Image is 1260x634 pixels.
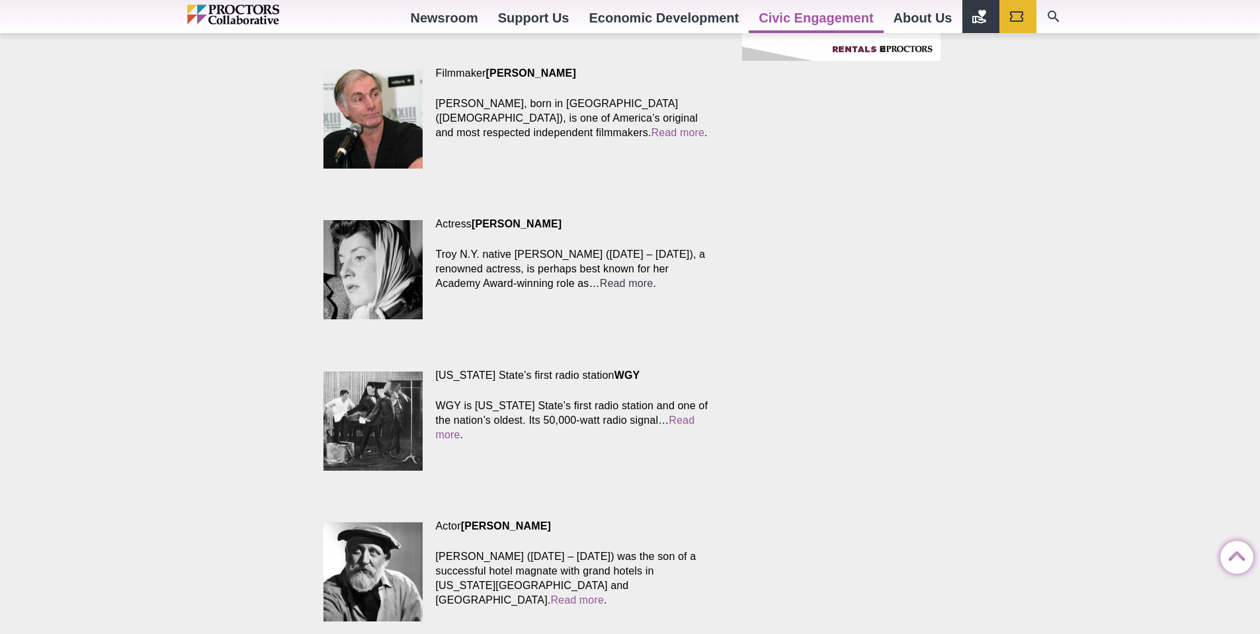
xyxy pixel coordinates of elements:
[323,399,712,442] p: WGY is [US_STATE] State’s first radio station and one of the nation’s oldest. Its 50,000-watt rad...
[600,278,653,289] a: Read more
[614,370,640,381] strong: WGY
[436,415,695,440] a: Read more
[472,218,562,229] strong: [PERSON_NAME]
[323,217,712,231] p: Actress
[550,594,604,606] a: Read more
[323,66,712,81] p: Filmmaker
[1220,541,1247,568] a: Back to Top
[323,549,712,608] p: [PERSON_NAME] ([DATE] – [DATE]) was the son of a successful hotel magnate with grand hotels in [U...
[461,520,551,532] strong: [PERSON_NAME]
[323,97,712,140] p: [PERSON_NAME], born in [GEOGRAPHIC_DATA] ([DEMOGRAPHIC_DATA]), is one of America’s original and m...
[187,5,336,24] img: Proctors logo
[486,67,576,79] strong: [PERSON_NAME]
[323,247,712,291] p: Troy N.Y. native [PERSON_NAME] ([DATE] – [DATE]), a renowned actress, is perhaps best known for h...
[651,127,705,138] a: Read more
[323,368,712,383] p: [US_STATE] State’s first radio station
[323,519,712,534] p: Actor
